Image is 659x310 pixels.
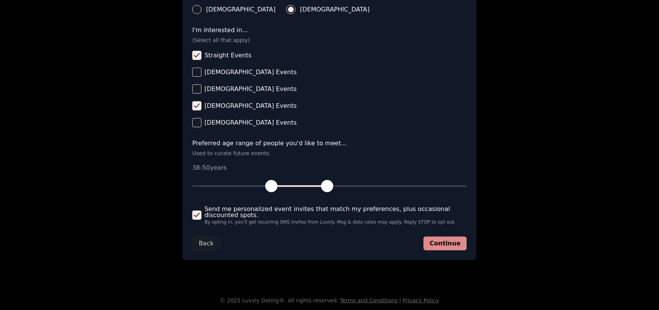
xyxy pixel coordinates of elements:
[205,69,297,75] span: [DEMOGRAPHIC_DATA] Events
[403,297,439,304] a: Privacy Policy
[205,103,297,109] span: [DEMOGRAPHIC_DATA] Events
[192,27,467,33] label: I'm interested in...
[286,5,295,14] button: [DEMOGRAPHIC_DATA]
[424,237,467,250] button: Continue
[399,297,401,304] span: |
[205,220,467,224] span: By opting in, you'll get recurring SMS invites from Luvvly. Msg & data rates may apply. Reply STO...
[192,84,201,94] button: [DEMOGRAPHIC_DATA] Events
[192,237,220,250] button: Back
[192,211,201,220] button: Send me personalized event invites that match my preferences, plus occasional discounted spots.By...
[192,163,467,172] p: 38 - 50 years
[192,36,467,44] p: (Select all that apply)
[192,5,201,14] button: [DEMOGRAPHIC_DATA]
[300,6,370,13] span: [DEMOGRAPHIC_DATA]
[205,120,297,126] span: [DEMOGRAPHIC_DATA] Events
[206,6,276,13] span: [DEMOGRAPHIC_DATA]
[192,118,201,127] button: [DEMOGRAPHIC_DATA] Events
[192,149,467,157] p: Used to curate future events.
[192,68,201,77] button: [DEMOGRAPHIC_DATA] Events
[192,51,201,60] button: Straight Events
[192,140,467,146] label: Preferred age range of people you'd like to meet...
[192,101,201,110] button: [DEMOGRAPHIC_DATA] Events
[340,297,398,304] a: Terms and Conditions
[205,86,297,92] span: [DEMOGRAPHIC_DATA] Events
[205,206,467,218] span: Send me personalized event invites that match my preferences, plus occasional discounted spots.
[205,52,252,58] span: Straight Events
